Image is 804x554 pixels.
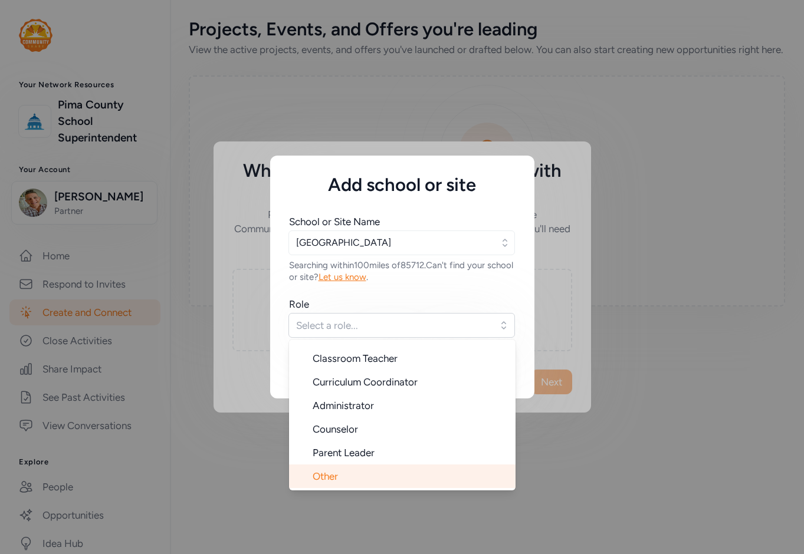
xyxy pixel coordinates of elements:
span: Administrator [313,400,374,411]
ul: Select a role... [289,339,516,490]
span: Parent Leader [313,447,375,459]
h5: Add school or site [289,174,516,196]
span: Let us know [319,272,366,282]
div: School or Site Name [289,215,380,229]
span: Counselor [313,423,358,435]
span: Classroom Teacher [313,352,398,364]
span: Curriculum Coordinator [313,376,418,388]
span: Other [313,470,338,482]
span: Select a role... [296,318,491,332]
div: Searching within 100 miles of 85712 . Can't find your school or site? . [289,259,516,283]
button: Select a role... [288,313,515,338]
div: Role [289,297,309,311]
input: Enter school name... [288,230,515,255]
